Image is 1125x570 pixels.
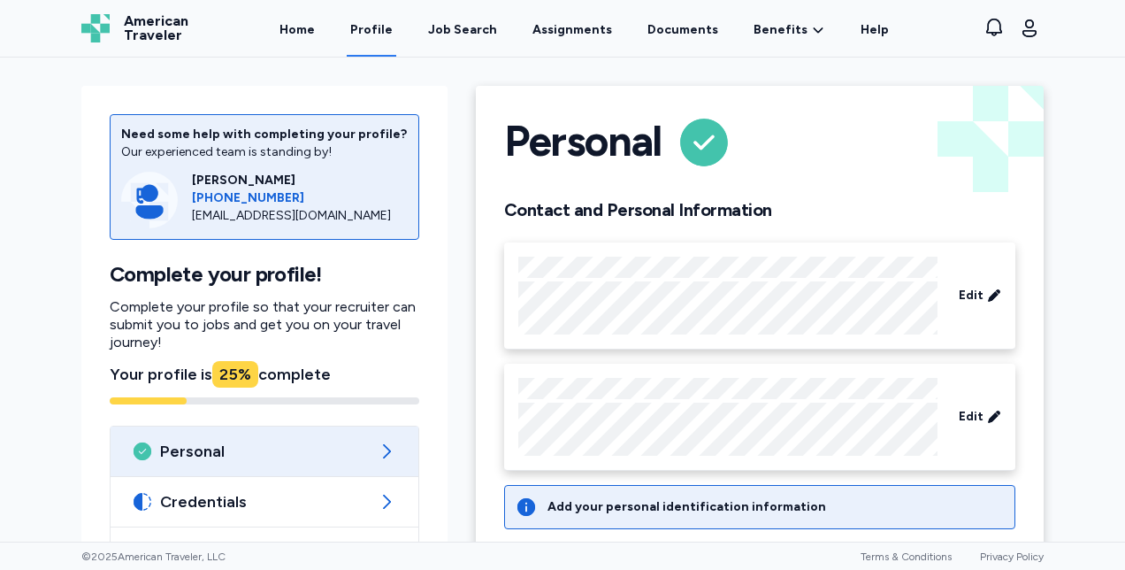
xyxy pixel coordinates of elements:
[160,441,369,462] span: Personal
[192,207,408,225] div: [EMAIL_ADDRESS][DOMAIN_NAME]
[504,364,1015,471] div: Edit
[121,126,408,143] div: Need some help with completing your profile?
[428,21,497,39] div: Job Search
[121,143,408,161] div: Our experienced team is standing by!
[212,361,258,388] div: 25 %
[754,21,807,39] span: Benefits
[754,21,825,39] a: Benefits
[121,172,178,228] img: Consultant
[110,298,419,351] p: Complete your profile so that your recruiter can submit you to jobs and get you on your travel jo...
[959,408,983,426] span: Edit
[980,551,1044,563] a: Privacy Policy
[504,114,662,171] h1: Personal
[547,498,826,516] div: Add your personal identification information
[504,243,1015,350] div: Edit
[861,551,952,563] a: Terms & Conditions
[959,287,983,304] span: Edit
[124,14,188,42] span: American Traveler
[192,189,408,207] a: [PHONE_NUMBER]
[81,14,110,42] img: Logo
[160,491,369,512] span: Credentials
[347,2,396,57] a: Profile
[504,199,1015,221] h2: Contact and Personal Information
[192,172,408,189] div: [PERSON_NAME]
[81,550,226,564] span: © 2025 American Traveler, LLC
[110,261,419,288] h1: Complete your profile!
[110,362,419,387] div: Your profile is complete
